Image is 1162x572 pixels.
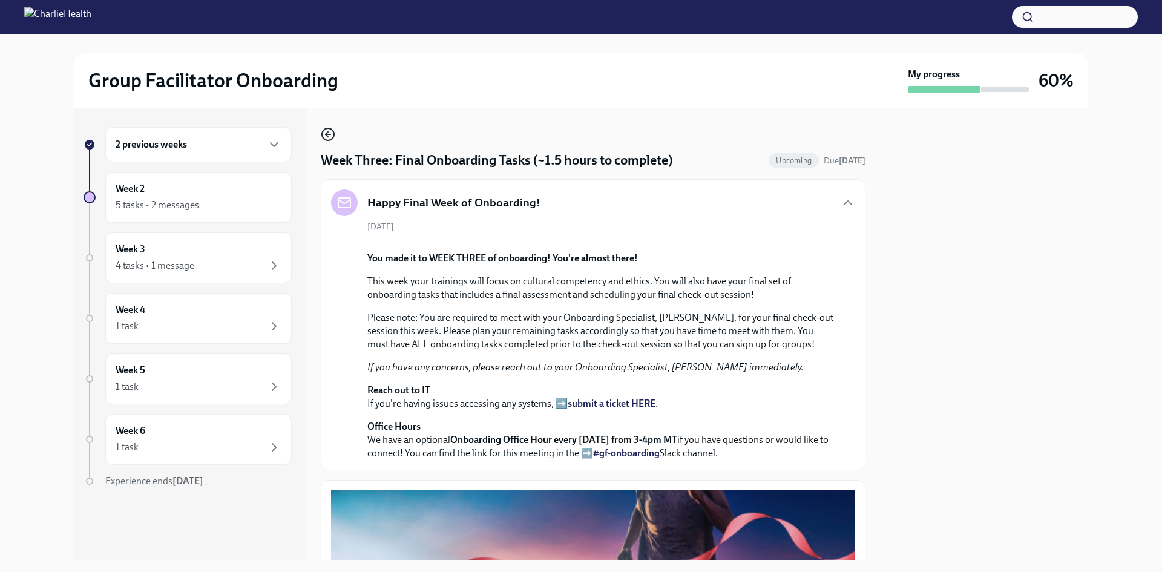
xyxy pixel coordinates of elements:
p: Please note: You are required to meet with your Onboarding Specialist, [PERSON_NAME], for your fi... [367,311,836,351]
em: If you have any concerns, please reach out to your Onboarding Specialist, [PERSON_NAME] immediately. [367,361,804,373]
p: We have an optional if you have questions or would like to connect! You can find the link for thi... [367,420,836,460]
a: #gf-onboarding [593,447,660,459]
div: 1 task [116,441,139,454]
span: Upcoming [769,156,819,165]
div: 4 tasks • 1 message [116,259,194,272]
div: 1 task [116,320,139,333]
a: Week 61 task [84,414,292,465]
p: If you're having issues accessing any systems, ➡️ . [367,384,836,410]
h6: Week 3 [116,243,145,256]
a: Week 41 task [84,293,292,344]
span: Experience ends [105,475,203,487]
h3: 60% [1039,70,1074,91]
div: 5 tasks • 2 messages [116,199,199,212]
div: 2 previous weeks [105,127,292,162]
a: Week 25 tasks • 2 messages [84,172,292,223]
img: CharlieHealth [24,7,91,27]
h6: Week 2 [116,182,145,196]
strong: My progress [908,68,960,81]
a: Week 34 tasks • 1 message [84,232,292,283]
h6: 2 previous weeks [116,138,187,151]
h6: Week 4 [116,303,145,317]
strong: Office Hours [367,421,421,432]
a: Week 51 task [84,353,292,404]
h4: Week Three: Final Onboarding Tasks (~1.5 hours to complete) [321,151,673,169]
span: Due [824,156,865,166]
h6: Week 5 [116,364,145,377]
h2: Group Facilitator Onboarding [88,68,338,93]
h6: Week 6 [116,424,145,438]
strong: [DATE] [172,475,203,487]
a: submit a ticket HERE [568,398,655,409]
strong: Reach out to IT [367,384,430,396]
span: [DATE] [367,221,394,232]
div: 1 task [116,380,139,393]
h5: Happy Final Week of Onboarding! [367,195,540,211]
span: October 11th, 2025 10:00 [824,155,865,166]
p: This week your trainings will focus on cultural competency and ethics. You will also have your fi... [367,275,836,301]
strong: You made it to WEEK THREE of onboarding! You're almost there! [367,252,638,264]
strong: [DATE] [839,156,865,166]
strong: Onboarding Office Hour every [DATE] from 3-4pm MT [450,434,677,445]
